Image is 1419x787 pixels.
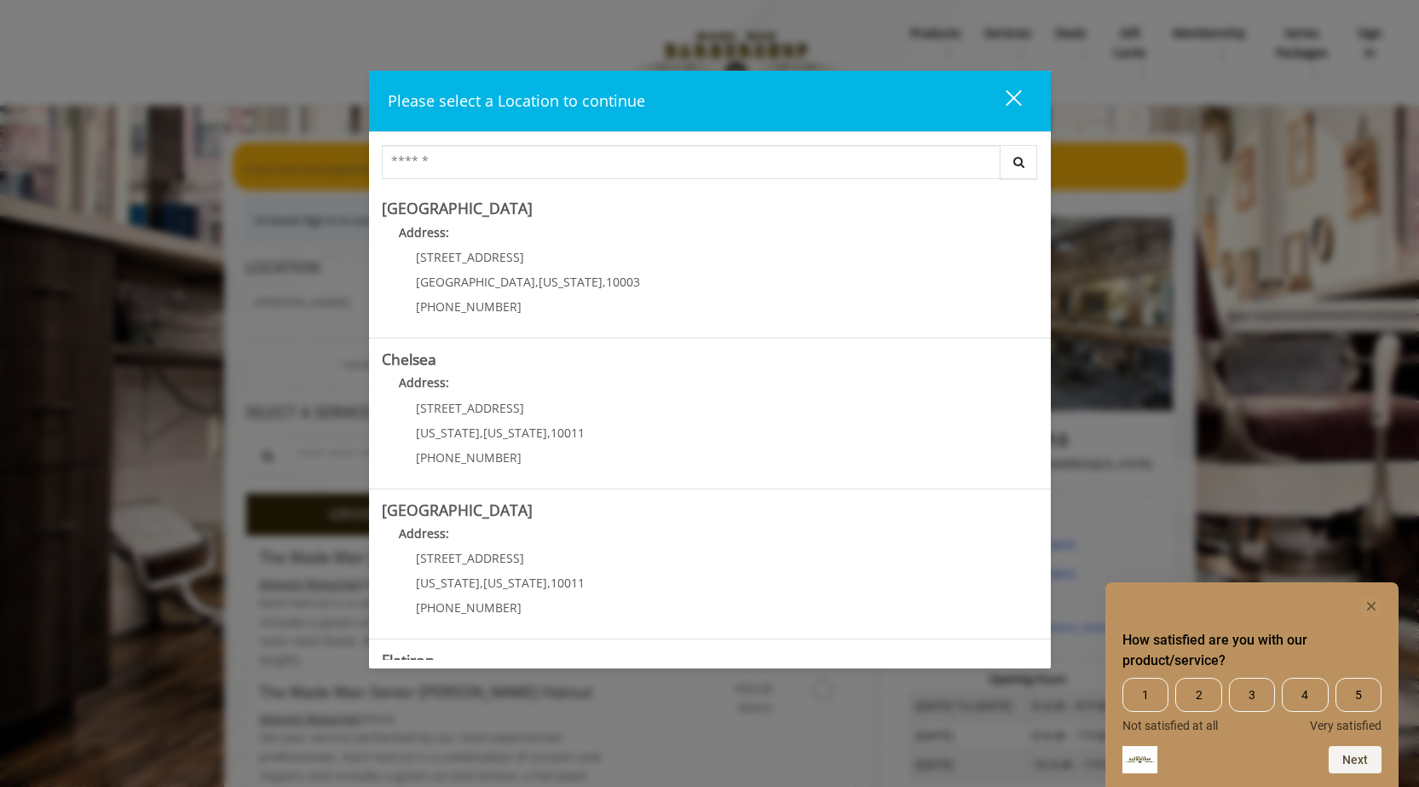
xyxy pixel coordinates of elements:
[606,274,640,290] span: 10003
[1122,719,1218,732] span: Not satisfied at all
[1122,630,1382,671] h2: How satisfied are you with our product/service? Select an option from 1 to 5, with 1 being Not sa...
[416,575,480,591] span: [US_STATE]
[483,425,547,441] span: [US_STATE]
[483,575,547,591] span: [US_STATE]
[539,274,603,290] span: [US_STATE]
[547,575,551,591] span: ,
[382,500,533,520] b: [GEOGRAPHIC_DATA]
[974,84,1032,119] button: close dialog
[1175,678,1221,712] span: 2
[399,525,449,541] b: Address:
[1282,678,1328,712] span: 4
[416,599,522,616] span: [PHONE_NUMBER]
[1335,678,1382,712] span: 5
[551,425,585,441] span: 10011
[986,89,1020,114] div: close dialog
[382,145,1001,179] input: Search Center
[535,274,539,290] span: ,
[1361,596,1382,616] button: Hide survey
[416,274,535,290] span: [GEOGRAPHIC_DATA]
[1122,678,1168,712] span: 1
[416,449,522,466] span: [PHONE_NUMBER]
[399,374,449,391] b: Address:
[382,198,533,218] b: [GEOGRAPHIC_DATA]
[1009,156,1029,168] i: Search button
[416,400,524,416] span: [STREET_ADDRESS]
[1229,678,1275,712] span: 3
[382,145,1038,188] div: Center Select
[547,425,551,441] span: ,
[1122,596,1382,773] div: How satisfied are you with our product/service? Select an option from 1 to 5, with 1 being Not sa...
[1329,746,1382,773] button: Next question
[416,425,480,441] span: [US_STATE]
[1310,719,1382,732] span: Very satisfied
[480,425,483,441] span: ,
[416,298,522,315] span: [PHONE_NUMBER]
[480,575,483,591] span: ,
[382,349,436,369] b: Chelsea
[388,90,645,111] span: Please select a Location to continue
[416,249,524,265] span: [STREET_ADDRESS]
[1122,678,1382,732] div: How satisfied are you with our product/service? Select an option from 1 to 5, with 1 being Not sa...
[416,550,524,566] span: [STREET_ADDRESS]
[603,274,606,290] span: ,
[382,650,435,670] b: Flatiron
[551,575,585,591] span: 10011
[399,224,449,240] b: Address:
